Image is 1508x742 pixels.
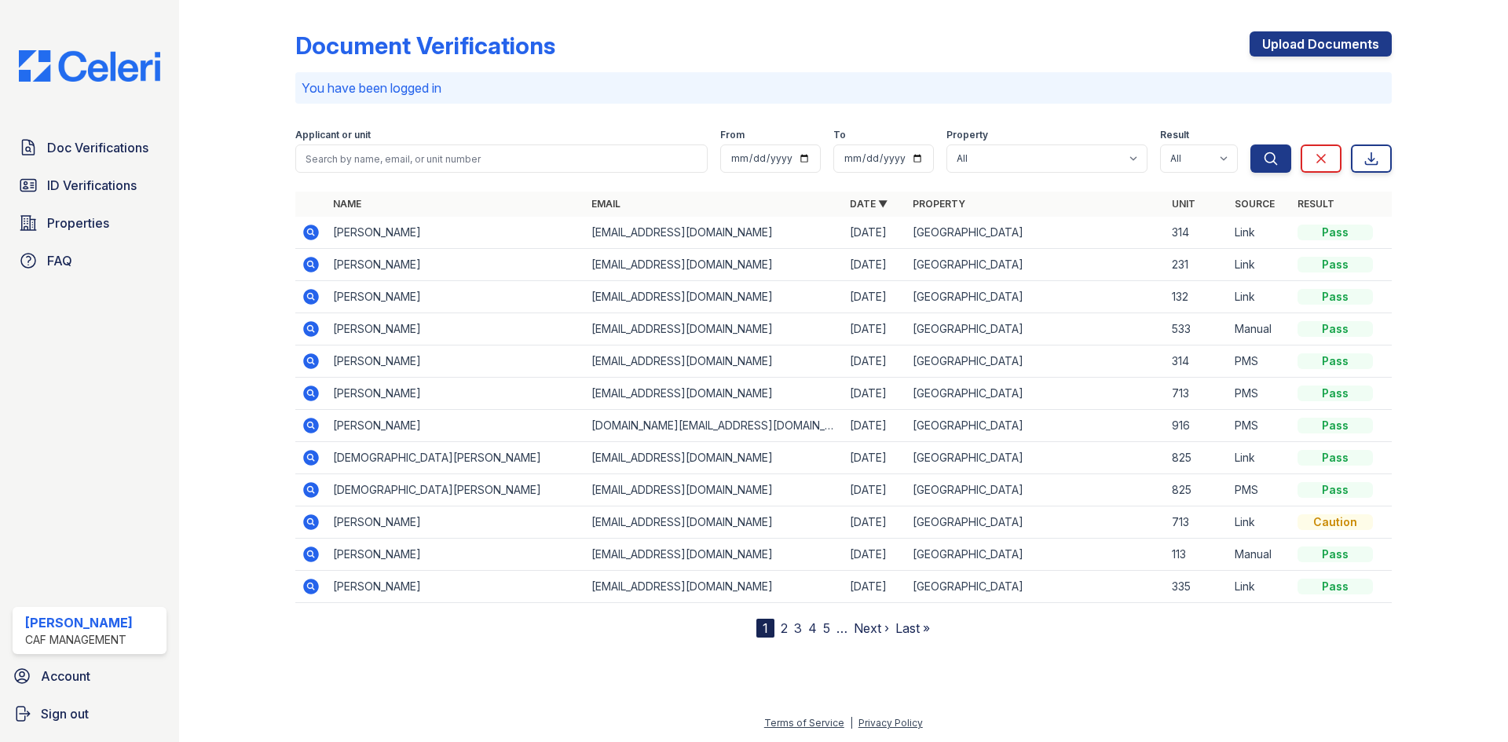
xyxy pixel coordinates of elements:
[844,506,906,539] td: [DATE]
[47,214,109,232] span: Properties
[1166,506,1228,539] td: 713
[585,571,844,603] td: [EMAIL_ADDRESS][DOMAIN_NAME]
[41,667,90,685] span: Account
[585,378,844,410] td: [EMAIL_ADDRESS][DOMAIN_NAME]
[850,198,888,210] a: Date ▼
[1228,249,1291,281] td: Link
[1228,281,1291,313] td: Link
[844,217,906,249] td: [DATE]
[906,474,1165,506] td: [GEOGRAPHIC_DATA]
[327,442,585,474] td: [DEMOGRAPHIC_DATA][PERSON_NAME]
[906,539,1165,571] td: [GEOGRAPHIC_DATA]
[47,138,148,157] span: Doc Verifications
[13,245,167,276] a: FAQ
[1166,313,1228,345] td: 533
[1166,217,1228,249] td: 314
[1166,378,1228,410] td: 713
[1166,474,1228,506] td: 825
[13,170,167,201] a: ID Verifications
[1166,345,1228,378] td: 314
[1166,571,1228,603] td: 335
[327,506,585,539] td: [PERSON_NAME]
[1228,410,1291,442] td: PMS
[1298,450,1373,466] div: Pass
[591,198,620,210] a: Email
[327,217,585,249] td: [PERSON_NAME]
[585,442,844,474] td: [EMAIL_ADDRESS][DOMAIN_NAME]
[6,660,173,692] a: Account
[327,345,585,378] td: [PERSON_NAME]
[327,249,585,281] td: [PERSON_NAME]
[1228,539,1291,571] td: Manual
[6,50,173,82] img: CE_Logo_Blue-a8612792a0a2168367f1c8372b55b34899dd931a85d93a1a3d3e32e68fde9ad4.png
[1228,345,1291,378] td: PMS
[1228,313,1291,345] td: Manual
[327,571,585,603] td: [PERSON_NAME]
[1235,198,1275,210] a: Source
[1298,321,1373,337] div: Pass
[756,619,774,638] div: 1
[794,620,802,636] a: 3
[327,474,585,506] td: [DEMOGRAPHIC_DATA][PERSON_NAME]
[808,620,817,636] a: 4
[895,620,930,636] a: Last »
[295,144,708,173] input: Search by name, email, or unit number
[1298,482,1373,498] div: Pass
[585,506,844,539] td: [EMAIL_ADDRESS][DOMAIN_NAME]
[1298,514,1373,530] div: Caution
[585,345,844,378] td: [EMAIL_ADDRESS][DOMAIN_NAME]
[47,176,137,195] span: ID Verifications
[720,129,745,141] label: From
[913,198,965,210] a: Property
[1166,539,1228,571] td: 113
[1160,129,1189,141] label: Result
[850,717,853,729] div: |
[327,539,585,571] td: [PERSON_NAME]
[585,313,844,345] td: [EMAIL_ADDRESS][DOMAIN_NAME]
[1298,225,1373,240] div: Pass
[844,410,906,442] td: [DATE]
[906,506,1165,539] td: [GEOGRAPHIC_DATA]
[906,217,1165,249] td: [GEOGRAPHIC_DATA]
[836,619,847,638] span: …
[764,717,844,729] a: Terms of Service
[906,442,1165,474] td: [GEOGRAPHIC_DATA]
[1166,410,1228,442] td: 916
[295,31,555,60] div: Document Verifications
[1298,418,1373,433] div: Pass
[906,378,1165,410] td: [GEOGRAPHIC_DATA]
[327,378,585,410] td: [PERSON_NAME]
[1228,571,1291,603] td: Link
[844,378,906,410] td: [DATE]
[25,632,133,648] div: CAF Management
[295,129,371,141] label: Applicant or unit
[823,620,830,636] a: 5
[1250,31,1392,57] a: Upload Documents
[1298,579,1373,594] div: Pass
[327,281,585,313] td: [PERSON_NAME]
[585,217,844,249] td: [EMAIL_ADDRESS][DOMAIN_NAME]
[906,313,1165,345] td: [GEOGRAPHIC_DATA]
[25,613,133,632] div: [PERSON_NAME]
[1166,442,1228,474] td: 825
[1172,198,1195,210] a: Unit
[1228,474,1291,506] td: PMS
[585,539,844,571] td: [EMAIL_ADDRESS][DOMAIN_NAME]
[1298,257,1373,272] div: Pass
[781,620,788,636] a: 2
[906,249,1165,281] td: [GEOGRAPHIC_DATA]
[844,281,906,313] td: [DATE]
[47,251,72,270] span: FAQ
[844,313,906,345] td: [DATE]
[1298,386,1373,401] div: Pass
[906,281,1165,313] td: [GEOGRAPHIC_DATA]
[906,410,1165,442] td: [GEOGRAPHIC_DATA]
[854,620,889,636] a: Next ›
[833,129,846,141] label: To
[844,539,906,571] td: [DATE]
[585,410,844,442] td: [DOMAIN_NAME][EMAIL_ADDRESS][DOMAIN_NAME]
[1228,442,1291,474] td: Link
[6,698,173,729] a: Sign out
[1298,353,1373,369] div: Pass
